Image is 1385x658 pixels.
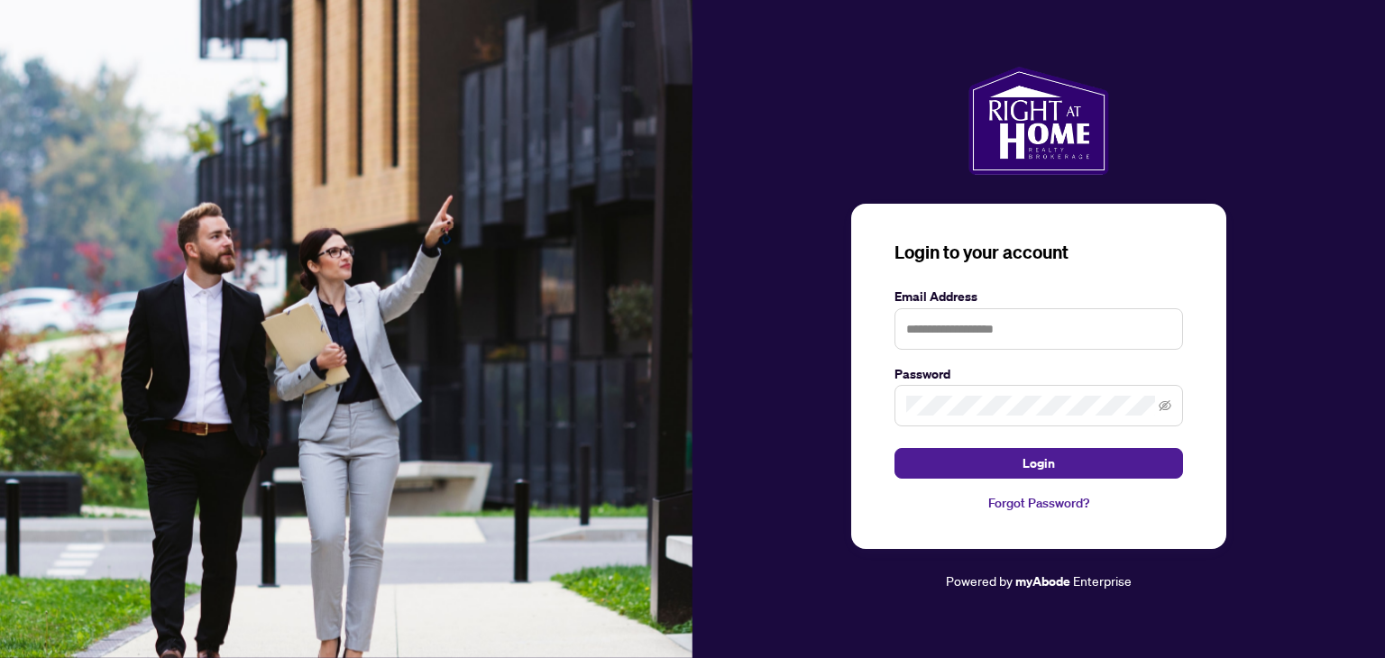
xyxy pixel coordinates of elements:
[1015,571,1070,591] a: myAbode
[968,67,1108,175] img: ma-logo
[894,364,1183,384] label: Password
[1073,572,1132,589] span: Enterprise
[894,287,1183,306] label: Email Address
[946,572,1013,589] span: Powered by
[894,240,1183,265] h3: Login to your account
[1023,449,1055,478] span: Login
[1159,399,1171,412] span: eye-invisible
[894,448,1183,479] button: Login
[894,493,1183,513] a: Forgot Password?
